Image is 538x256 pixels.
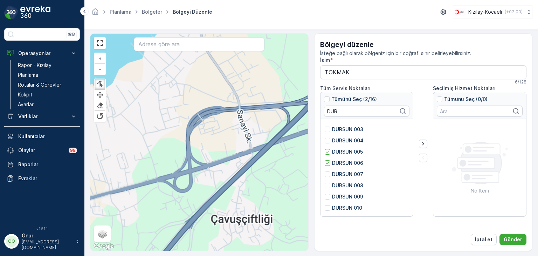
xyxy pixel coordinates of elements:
[95,38,105,48] a: View Fullscreen
[95,111,105,121] div: Rotate Layers
[504,236,522,243] p: Gönder
[433,85,526,92] p: Seçilmiş Hizmet Noktaları
[4,232,80,250] button: OOOnur[EMAIL_ADDRESS][DOMAIN_NAME]
[6,236,17,247] div: OO
[453,6,532,18] button: Kızılay-Kocaeli(+03:00)
[331,96,377,103] p: Tümünü Seç (2/16)
[95,53,105,64] a: Yakınlaştır
[332,148,363,155] p: DURSUN 005
[320,39,527,50] p: Bölgeyi düzenle
[324,106,410,117] input: Ara
[320,57,330,63] label: İsim
[515,79,526,85] p: 6 / 128
[98,66,102,72] span: −
[4,227,80,231] span: v 1.51.1
[320,85,414,92] p: Tüm Servis Noktaları
[505,9,523,15] p: ( +03:00 )
[475,236,492,243] p: İptal et
[18,113,66,120] p: Varlıklar
[437,106,523,117] input: Ara
[4,46,80,60] button: Operasyonlar
[18,81,61,88] p: Rotalar & Görevler
[95,226,110,242] a: Layers
[15,70,80,80] a: Planlama
[95,100,105,111] div: Remove Layers
[15,90,80,100] a: Kokpit
[20,6,50,20] img: logo_dark-DEwI_e13.png
[91,11,99,16] a: Ana Sayfa
[4,109,80,123] button: Varlıklar
[18,161,77,168] p: Raporlar
[95,90,105,100] div: Drag Layers
[332,126,363,133] p: DURSUN 003
[471,234,497,245] button: İptal et
[68,32,75,37] p: ⌘B
[320,50,527,57] span: İsteğe bağlı olarak bölgeniz için bir coğrafi sınır belirleyebilirsiniz.
[142,9,162,15] a: Bölgeler
[4,6,18,20] img: logo
[468,8,502,15] p: Kızılay-Kocaeli
[332,204,362,211] p: DURSUN 010
[18,50,66,57] p: Operasyonlar
[332,137,364,144] p: DURSUN 004
[92,242,115,251] img: Google
[4,129,80,143] a: Kullanıcılar
[22,232,72,239] p: Onur
[95,64,105,74] a: Uzaklaştır
[18,175,77,182] p: Evraklar
[4,143,80,157] a: Olaylar99
[92,242,115,251] a: Bu bölgeyi Google Haritalar'da açın (yeni pencerede açılır)
[4,157,80,171] a: Raporlar
[18,62,51,69] p: Rapor - Kızılay
[15,60,80,70] a: Rapor - Kızılay
[18,147,64,154] p: Olaylar
[471,187,489,194] p: No Item
[18,133,77,140] p: Kullanıcılar
[18,101,34,108] p: Ayarlar
[332,182,363,189] p: DURSUN 008
[18,72,38,79] p: Planlama
[15,80,80,90] a: Rotalar & Görevler
[18,91,33,98] p: Kokpit
[332,193,363,200] p: DURSUN 009
[22,239,72,250] p: [EMAIL_ADDRESS][DOMAIN_NAME]
[453,8,465,16] img: k%C4%B1z%C4%B1lay_0jL9uU1.png
[444,96,488,103] p: Tümünü Seç (0/0)
[332,160,363,167] p: DURSUN 006
[4,171,80,186] a: Evraklar
[98,55,102,61] span: +
[499,234,526,245] button: Gönder
[332,171,363,178] p: DURSUN 007
[70,148,76,153] p: 99
[15,100,80,109] a: Ayarlar
[171,8,214,15] span: Bölgeyi düzenle
[110,9,131,15] a: Planlama
[134,37,264,51] input: Adrese göre ara
[95,79,105,90] div: Edit Layers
